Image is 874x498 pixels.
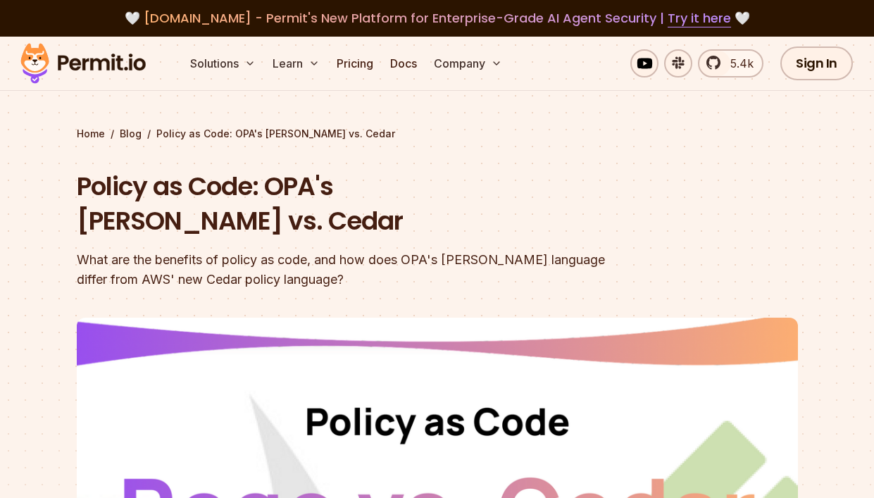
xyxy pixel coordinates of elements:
[668,9,731,27] a: Try it here
[428,49,508,77] button: Company
[34,8,840,28] div: 🤍 🤍
[144,9,731,27] span: [DOMAIN_NAME] - Permit's New Platform for Enterprise-Grade AI Agent Security |
[331,49,379,77] a: Pricing
[77,250,618,290] div: What are the benefits of policy as code, and how does OPA's [PERSON_NAME] language differ from AW...
[185,49,261,77] button: Solutions
[267,49,325,77] button: Learn
[77,127,798,141] div: / /
[385,49,423,77] a: Docs
[120,127,142,141] a: Blog
[14,39,152,87] img: Permit logo
[722,55,754,72] span: 5.4k
[780,46,853,80] a: Sign In
[77,169,618,239] h1: Policy as Code: OPA's [PERSON_NAME] vs. Cedar
[77,127,105,141] a: Home
[698,49,763,77] a: 5.4k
